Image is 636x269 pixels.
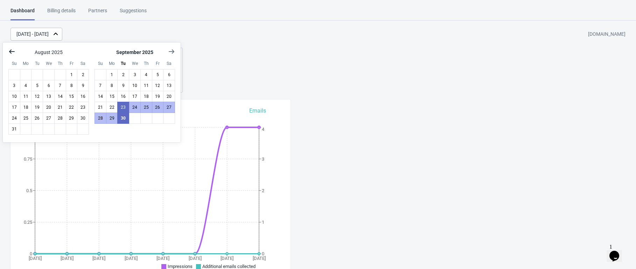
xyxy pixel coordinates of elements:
div: Billing details [47,7,76,19]
button: August 6 2025 [43,80,55,91]
span: Additional emails collected [202,264,256,269]
tspan: [DATE] [253,256,266,261]
button: Today September 30 2025 [117,113,129,124]
button: September 4 2025 [140,69,152,80]
button: August 16 2025 [77,91,89,102]
button: August 19 2025 [31,102,43,113]
tspan: 1 [262,220,264,225]
tspan: [DATE] [29,256,42,261]
button: September 7 2025 [95,80,106,91]
button: August 9 2025 [77,80,89,91]
span: Impressions [168,264,193,269]
div: Wednesday [129,58,141,69]
div: Sunday [8,58,20,69]
button: September 1 2025 [106,69,118,80]
tspan: [DATE] [92,256,105,261]
div: Tuesday [117,58,129,69]
div: Sunday [95,58,106,69]
tspan: 0.5 [26,188,32,193]
button: August 11 2025 [20,91,32,102]
div: [DOMAIN_NAME] [588,28,625,41]
button: August 26 2025 [31,113,43,124]
tspan: 0.25 [24,220,32,225]
button: August 22 2025 [66,102,78,113]
button: August 24 2025 [8,113,20,124]
tspan: 3 [262,156,264,162]
button: September 17 2025 [129,91,141,102]
button: August 23 2025 [77,102,89,113]
button: September 10 2025 [129,80,141,91]
button: September 28 2025 [95,113,106,124]
button: August 14 2025 [54,91,66,102]
button: Show previous month, July 2025 [6,45,18,58]
button: September 19 2025 [152,91,164,102]
button: September 25 2025 [140,102,152,113]
div: Dashboard [11,7,35,20]
button: August 28 2025 [54,113,66,124]
button: Show next month, October 2025 [165,45,178,58]
div: Saturday [163,58,175,69]
tspan: [DATE] [125,256,138,261]
div: Monday [106,58,118,69]
iframe: chat widget [607,241,629,262]
button: August 8 2025 [66,80,78,91]
tspan: [DATE] [189,256,202,261]
button: August 27 2025 [43,113,55,124]
button: September 21 2025 [95,102,106,113]
tspan: 0 [262,251,264,256]
button: September 14 2025 [95,91,106,102]
button: August 3 2025 [8,80,20,91]
button: September 27 2025 [163,102,175,113]
button: August 31 2025 [8,123,20,135]
button: August 4 2025 [20,80,32,91]
button: September 13 2025 [163,80,175,91]
button: August 7 2025 [54,80,66,91]
button: August 1 2025 [66,69,78,80]
button: September 24 2025 [129,102,141,113]
button: September 18 2025 [140,91,152,102]
button: August 25 2025 [20,113,32,124]
button: September 20 2025 [163,91,175,102]
button: August 5 2025 [31,80,43,91]
button: August 29 2025 [66,113,78,124]
tspan: 2 [262,188,264,193]
button: August 20 2025 [43,102,55,113]
button: September 16 2025 [117,91,129,102]
div: Friday [66,58,78,69]
button: August 18 2025 [20,102,32,113]
button: September 15 2025 [106,91,118,102]
tspan: 0.75 [24,156,32,162]
div: Saturday [77,58,89,69]
button: September 8 2025 [106,80,118,91]
button: September 9 2025 [117,80,129,91]
div: Wednesday [43,58,55,69]
button: September 23 2025 [117,102,129,113]
tspan: [DATE] [221,256,233,261]
button: September 2 2025 [117,69,129,80]
button: September 29 2025 [106,113,118,124]
button: September 12 2025 [152,80,164,91]
button: September 11 2025 [140,80,152,91]
button: August 17 2025 [8,102,20,113]
button: August 21 2025 [54,102,66,113]
button: August 15 2025 [66,91,78,102]
div: Friday [152,58,164,69]
button: September 26 2025 [152,102,164,113]
button: August 12 2025 [31,91,43,102]
button: August 13 2025 [43,91,55,102]
button: September 5 2025 [152,69,164,80]
div: Thursday [54,58,66,69]
div: Thursday [140,58,152,69]
button: September 3 2025 [129,69,141,80]
div: Suggestions [120,7,147,19]
tspan: [DATE] [156,256,169,261]
tspan: [DATE] [61,256,74,261]
button: September 6 2025 [163,69,175,80]
button: August 10 2025 [8,91,20,102]
div: [DATE] - [DATE] [16,31,49,38]
tspan: 0 [30,251,32,256]
tspan: 4 [262,127,265,132]
div: Monday [20,58,32,69]
button: August 2 2025 [77,69,89,80]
